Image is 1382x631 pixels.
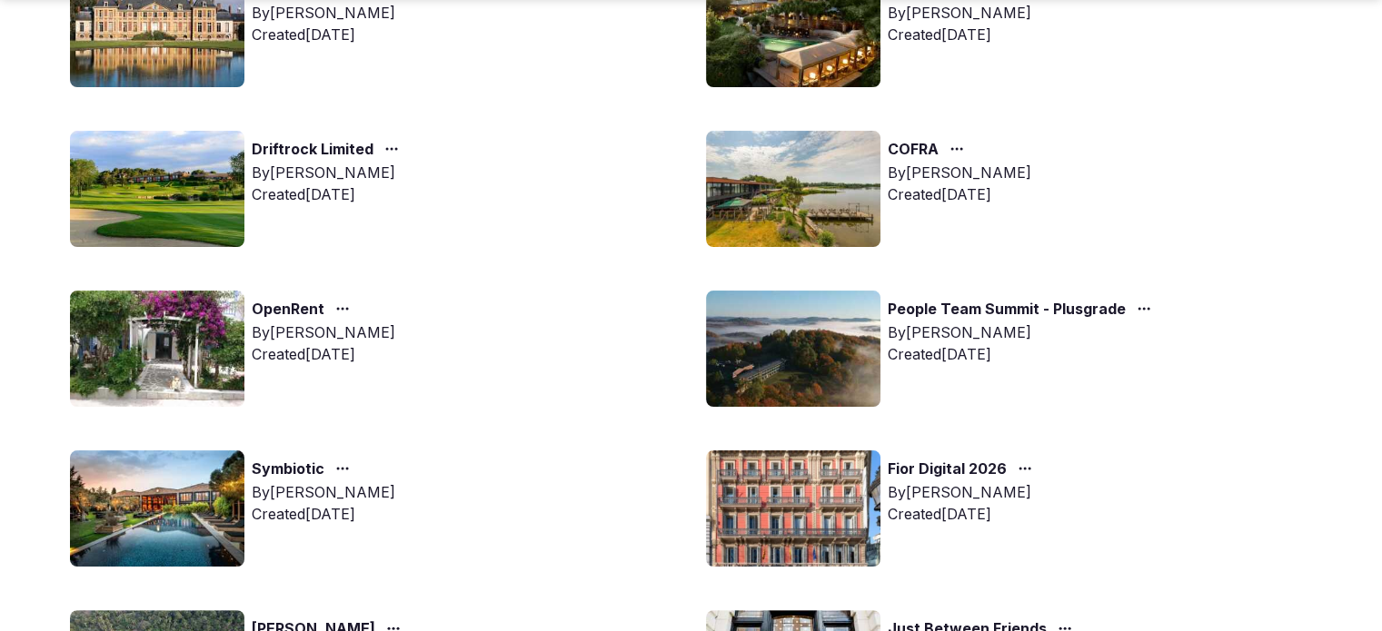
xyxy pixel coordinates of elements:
[888,458,1007,481] a: Fior Digital 2026
[252,138,373,162] a: Driftrock Limited
[70,450,244,567] img: Top retreat image for the retreat: Symbiotic
[888,162,1031,183] div: By [PERSON_NAME]
[888,503,1039,525] div: Created [DATE]
[888,481,1039,503] div: By [PERSON_NAME]
[70,291,244,407] img: Top retreat image for the retreat: OpenRent
[706,291,880,407] img: Top retreat image for the retreat: People Team Summit - Plusgrade
[252,183,406,205] div: Created [DATE]
[888,24,1031,45] div: Created [DATE]
[252,24,395,45] div: Created [DATE]
[252,298,324,321] a: OpenRent
[888,183,1031,205] div: Created [DATE]
[888,298,1126,321] a: People Team Summit - Plusgrade
[70,131,244,247] img: Top retreat image for the retreat: Driftrock Limited
[252,503,395,525] div: Created [DATE]
[252,343,395,365] div: Created [DATE]
[252,458,324,481] a: Symbiotic
[888,321,1158,343] div: By [PERSON_NAME]
[252,481,395,503] div: By [PERSON_NAME]
[888,343,1158,365] div: Created [DATE]
[252,321,395,343] div: By [PERSON_NAME]
[252,162,406,183] div: By [PERSON_NAME]
[706,450,880,567] img: Top retreat image for the retreat: Fior Digital 2026
[706,131,880,247] img: Top retreat image for the retreat: COFRA
[888,138,939,162] a: COFRA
